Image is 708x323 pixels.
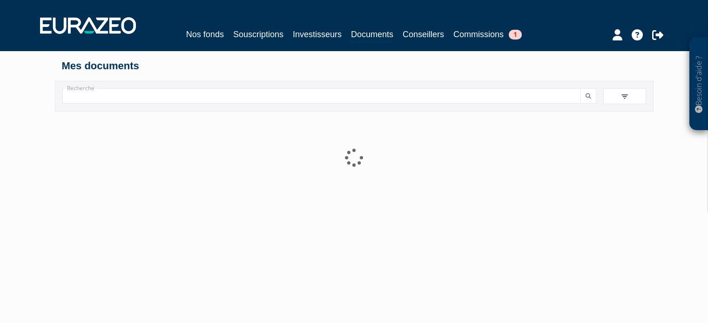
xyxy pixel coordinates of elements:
[509,30,522,40] span: 1
[233,28,283,41] a: Souscriptions
[403,28,444,41] a: Conseillers
[694,42,704,126] p: Besoin d'aide ?
[620,92,629,101] img: filter.svg
[453,28,522,41] a: Commissions1
[351,28,393,42] a: Documents
[40,17,136,34] img: 1732889491-logotype_eurazeo_blanc_rvb.png
[293,28,342,41] a: Investisseurs
[62,60,647,72] h4: Mes documents
[186,28,224,41] a: Nos fonds
[62,88,581,104] input: Recherche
